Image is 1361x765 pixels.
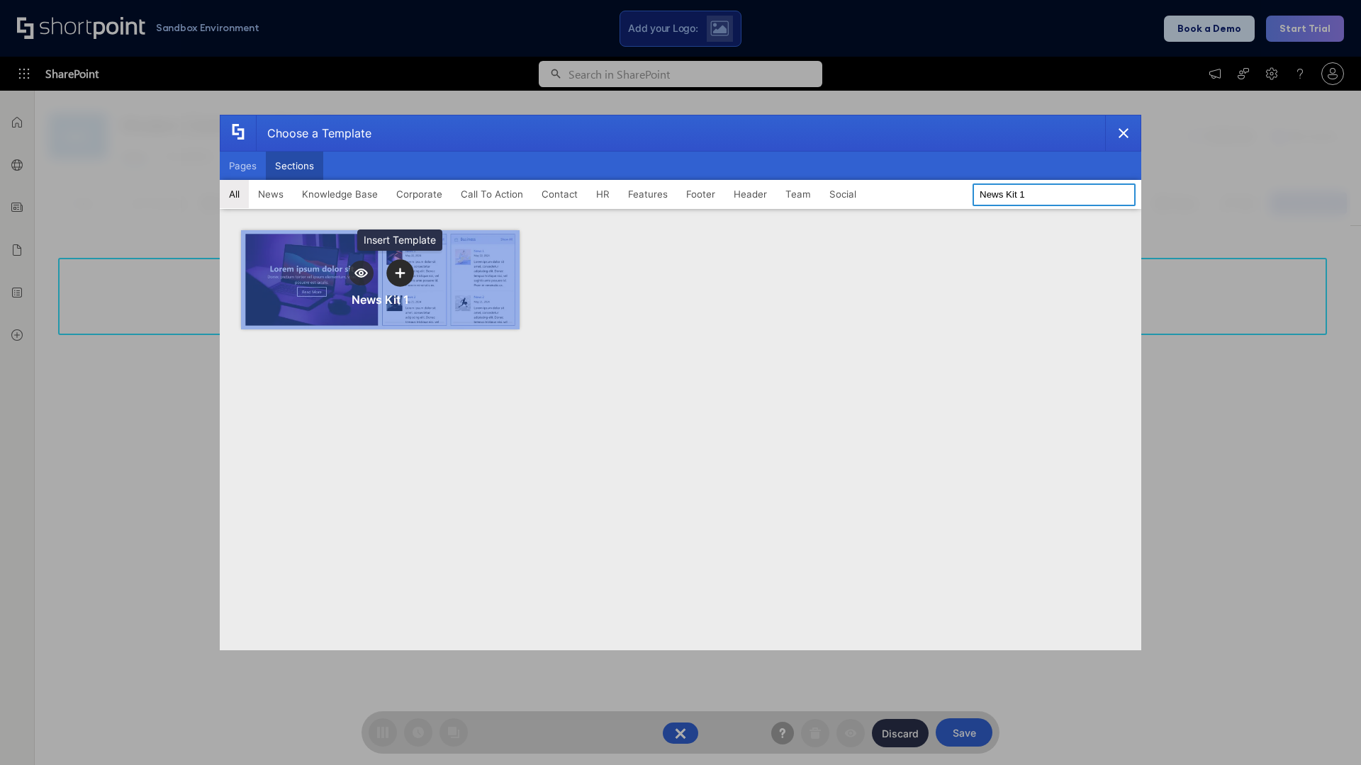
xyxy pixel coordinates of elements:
[256,115,371,151] div: Choose a Template
[776,180,820,208] button: Team
[220,152,266,180] button: Pages
[1290,697,1361,765] iframe: Chat Widget
[220,180,249,208] button: All
[220,115,1141,650] div: template selector
[587,180,619,208] button: HR
[249,180,293,208] button: News
[293,180,387,208] button: Knowledge Base
[387,180,452,208] button: Corporate
[452,180,532,208] button: Call To Action
[724,180,776,208] button: Header
[619,180,677,208] button: Features
[532,180,587,208] button: Contact
[266,152,323,180] button: Sections
[820,180,866,208] button: Social
[973,183,1136,206] input: Search
[352,293,409,307] div: News Kit 1
[677,180,724,208] button: Footer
